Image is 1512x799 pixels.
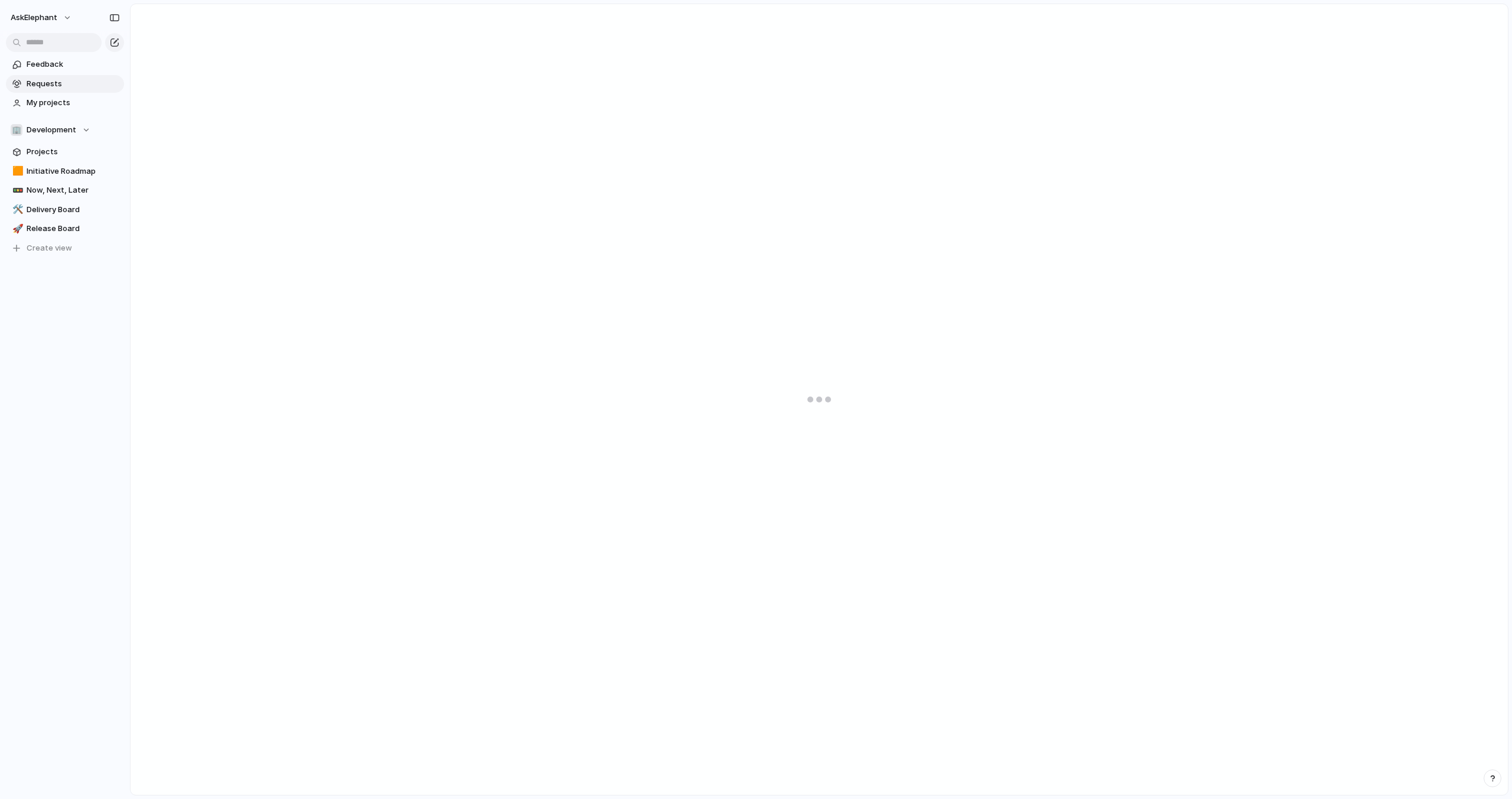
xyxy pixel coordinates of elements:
[6,75,124,93] a: Requests
[6,220,124,238] a: 🚀Release Board
[6,181,124,199] a: 🚥Now, Next, Later
[11,223,22,235] button: 🚀
[12,203,21,216] div: 🛠️
[6,201,124,219] a: 🛠️Delivery Board
[6,56,124,73] a: Feedback
[11,165,22,177] button: 🟧
[6,163,124,180] a: 🟧Initiative Roadmap
[27,146,120,158] span: Projects
[5,8,78,27] button: AskElephant
[6,239,124,257] button: Create view
[27,124,76,136] span: Development
[11,12,57,24] span: AskElephant
[6,94,124,112] a: My projects
[11,124,22,136] div: 🏢
[27,223,120,235] span: Release Board
[12,184,21,197] div: 🚥
[12,222,21,236] div: 🚀
[6,121,124,139] button: 🏢Development
[27,59,120,70] span: Feedback
[12,164,21,178] div: 🟧
[11,184,22,196] button: 🚥
[27,242,72,254] span: Create view
[27,78,120,90] span: Requests
[27,97,120,109] span: My projects
[27,184,120,196] span: Now, Next, Later
[11,204,22,216] button: 🛠️
[27,204,120,216] span: Delivery Board
[27,165,120,177] span: Initiative Roadmap
[6,143,124,161] a: Projects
